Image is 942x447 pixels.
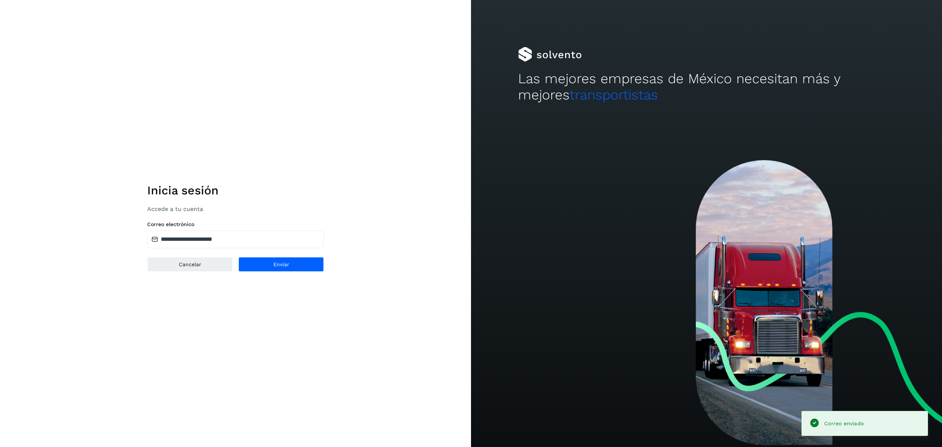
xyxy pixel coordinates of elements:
span: Correo enviado [824,420,864,426]
span: Cancelar [179,262,201,267]
span: transportistas [570,87,658,103]
p: Accede a tu cuenta [147,205,324,212]
button: Enviar [238,257,324,272]
button: Cancelar [147,257,233,272]
label: Correo electrónico [147,221,324,228]
span: Enviar [273,262,289,267]
h1: Inicia sesión [147,183,324,197]
h2: Las mejores empresas de México necesitan más y mejores [518,71,895,103]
